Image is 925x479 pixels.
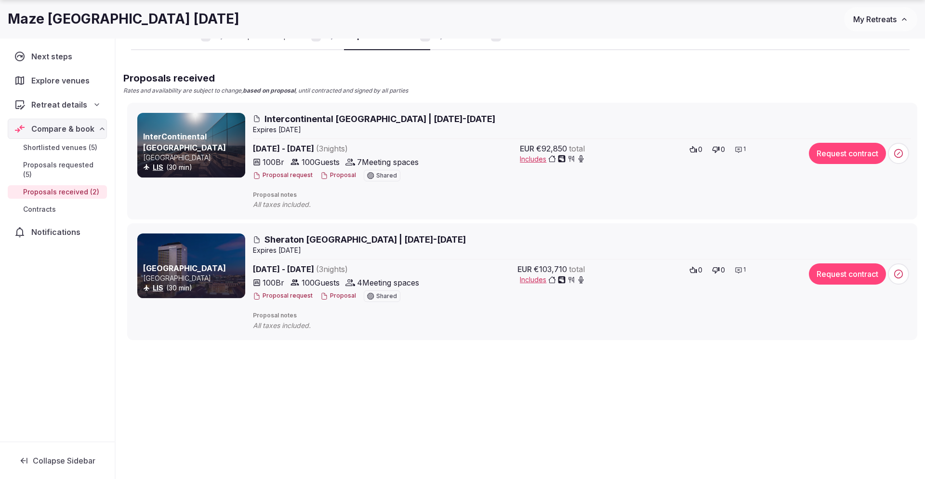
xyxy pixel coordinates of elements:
[8,203,107,216] a: Contracts
[263,156,284,168] span: 100 Br
[23,205,56,214] span: Contracts
[809,263,886,285] button: Request contract
[153,163,163,172] button: LIS
[253,125,911,135] div: Expire s [DATE]
[33,456,95,465] span: Collapse Sidebar
[536,143,567,154] span: €92,850
[687,263,705,277] button: 0
[8,46,107,67] a: Next steps
[31,51,76,62] span: Next steps
[143,283,243,293] div: (30 min)
[316,144,348,153] span: ( 3 night s )
[8,185,107,199] a: Proposals received (2)
[520,154,585,164] button: Includes
[357,277,419,288] span: 4 Meeting spaces
[569,143,585,154] span: total
[253,143,423,154] span: [DATE] - [DATE]
[31,75,93,86] span: Explore venues
[153,284,163,292] a: LIS
[721,145,725,154] span: 0
[143,163,243,172] div: (30 min)
[31,123,94,135] span: Compare & book
[687,143,705,156] button: 0
[123,71,408,85] h2: Proposals received
[143,274,243,283] p: [GEOGRAPHIC_DATA]
[253,292,313,300] button: Proposal request
[520,143,534,154] span: EUR
[376,173,397,178] span: Shared
[123,87,408,95] p: Rates and availability are subject to change, , until contracted and signed by all parties
[743,145,746,153] span: 1
[517,263,532,275] span: EUR
[23,187,99,197] span: Proposals received (2)
[844,7,917,31] button: My Retreats
[8,450,107,471] button: Collapse Sidebar
[263,277,284,288] span: 100 Br
[569,263,585,275] span: total
[253,171,313,179] button: Proposal request
[520,275,585,285] button: Includes
[8,141,107,154] a: Shortlisted venues (5)
[316,264,348,274] span: ( 3 night s )
[698,145,702,154] span: 0
[302,156,340,168] span: 100 Guests
[243,87,295,94] strong: based on proposal
[143,132,226,152] a: InterContinental [GEOGRAPHIC_DATA]
[709,143,728,156] button: 0
[302,277,340,288] span: 100 Guests
[698,265,702,275] span: 0
[376,293,397,299] span: Shared
[23,143,97,152] span: Shortlisted venues (5)
[743,266,746,274] span: 1
[253,246,911,255] div: Expire s [DATE]
[31,99,87,110] span: Retreat details
[153,283,163,293] button: LIS
[320,171,356,179] button: Proposal
[253,321,330,330] span: All taxes included.
[853,14,897,24] span: My Retreats
[8,158,107,181] a: Proposals requested (5)
[153,163,163,171] a: LIS
[809,143,886,164] button: Request contract
[8,222,107,242] a: Notifications
[721,265,725,275] span: 0
[8,70,107,91] a: Explore venues
[8,10,239,28] h1: Maze [GEOGRAPHIC_DATA] [DATE]
[709,263,728,277] button: 0
[253,191,911,199] span: Proposal notes
[23,160,103,179] span: Proposals requested (5)
[253,263,423,275] span: [DATE] - [DATE]
[264,233,466,246] span: Sheraton [GEOGRAPHIC_DATA] | [DATE]-[DATE]
[357,156,419,168] span: 7 Meeting spaces
[320,292,356,300] button: Proposal
[31,226,84,238] span: Notifications
[143,263,226,273] a: [GEOGRAPHIC_DATA]
[264,113,495,125] span: Intercontinental [GEOGRAPHIC_DATA] | [DATE]-[DATE]
[253,312,911,320] span: Proposal notes
[534,263,567,275] span: €103,710
[143,153,243,163] p: [GEOGRAPHIC_DATA]
[253,200,330,209] span: All taxes included.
